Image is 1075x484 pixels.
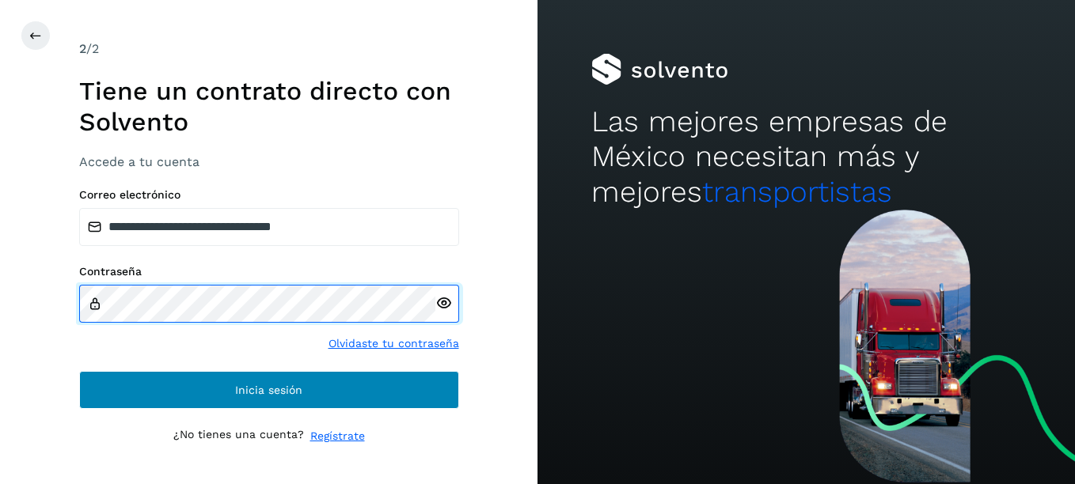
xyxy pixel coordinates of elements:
[235,384,302,395] span: Inicia sesión
[79,371,459,409] button: Inicia sesión
[79,188,459,202] label: Correo electrónico
[310,428,365,444] a: Regístrate
[79,265,459,278] label: Contraseña
[702,175,892,209] span: transportistas
[329,335,459,352] a: Olvidaste tu contraseña
[79,154,459,169] h3: Accede a tu cuenta
[591,104,1021,210] h2: Las mejores empresas de México necesitan más y mejores
[79,76,459,137] h1: Tiene un contrato directo con Solvento
[173,428,304,444] p: ¿No tienes una cuenta?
